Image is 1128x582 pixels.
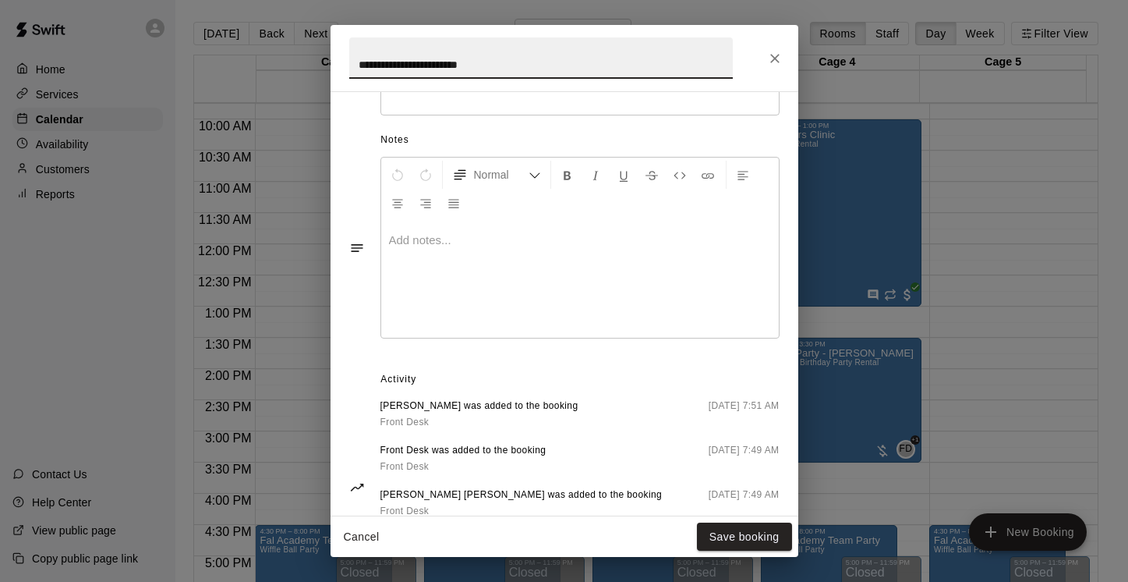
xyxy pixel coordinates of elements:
[380,128,779,153] span: Notes
[638,161,665,189] button: Format Strikethrough
[349,480,365,495] svg: Activity
[412,189,439,217] button: Right Align
[380,417,430,428] span: Front Desk
[582,161,609,189] button: Format Italics
[380,414,578,431] a: Front Desk
[440,189,467,217] button: Justify Align
[380,488,663,503] span: [PERSON_NAME] [PERSON_NAME] was added to the booking
[384,189,411,217] button: Center Align
[446,161,547,189] button: Formatting Options
[695,161,721,189] button: Insert Link
[761,44,789,73] button: Close
[474,167,529,183] span: Normal
[709,443,780,475] span: [DATE] 7:49 AM
[730,161,756,189] button: Left Align
[384,161,411,189] button: Undo
[380,443,546,459] span: Front Desk was added to the booking
[380,461,430,472] span: Front Desk
[380,459,546,475] a: Front Desk
[697,523,792,552] button: Save booking
[709,488,780,520] span: [DATE] 7:49 AM
[412,161,439,189] button: Redo
[709,399,780,431] span: [DATE] 7:51 AM
[380,503,663,520] a: Front Desk
[610,161,637,189] button: Format Underline
[554,161,581,189] button: Format Bold
[667,161,693,189] button: Insert Code
[380,399,578,414] span: [PERSON_NAME] was added to the booking
[349,240,365,256] svg: Notes
[380,506,430,516] span: Front Desk
[380,367,779,392] span: Activity
[337,523,387,552] button: Cancel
